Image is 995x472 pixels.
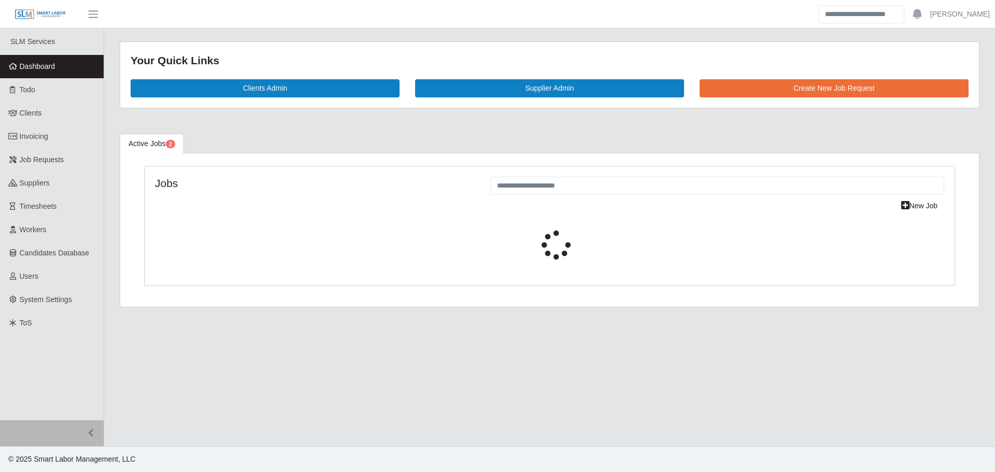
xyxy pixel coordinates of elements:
span: Todo [20,85,35,94]
a: Active Jobs [120,134,184,154]
h4: Jobs [155,177,475,190]
a: [PERSON_NAME] [930,9,990,20]
span: Users [20,272,39,280]
span: Invoicing [20,132,48,140]
a: Clients Admin [131,79,400,97]
input: Search [818,5,904,23]
span: Dashboard [20,62,55,70]
span: ToS [20,319,32,327]
span: Pending Jobs [166,140,175,148]
a: Create New Job Request [700,79,969,97]
span: Workers [20,225,47,234]
span: SLM Services [10,37,55,46]
span: Candidates Database [20,249,90,257]
img: SLM Logo [15,9,66,20]
span: Job Requests [20,155,64,164]
span: © 2025 Smart Labor Management, LLC [8,455,135,463]
span: Clients [20,109,42,117]
div: Your Quick Links [131,52,969,69]
span: Suppliers [20,179,50,187]
a: New Job [894,197,944,215]
span: System Settings [20,295,72,304]
a: Supplier Admin [415,79,684,97]
span: Timesheets [20,202,57,210]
